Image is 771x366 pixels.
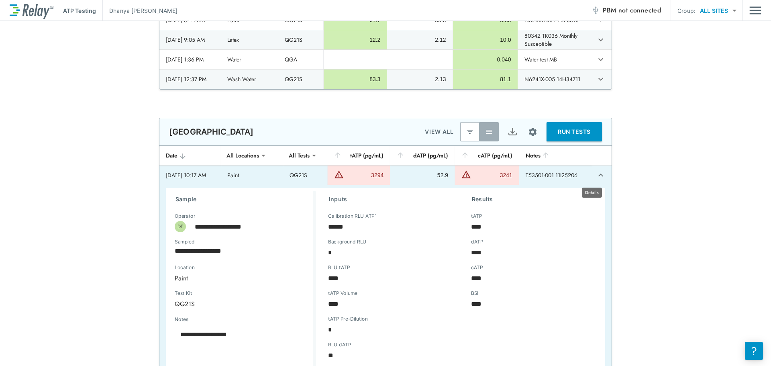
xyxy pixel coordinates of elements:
td: QG21S [283,166,327,185]
button: RUN TESTS [547,122,602,141]
p: VIEW ALL [425,127,454,137]
label: tATP Pre-Dilution [328,316,367,322]
button: PBM not connected [588,2,664,18]
div: 52.9 [397,171,448,179]
td: 80342 TK036 Monthly Susceptible [518,30,592,49]
div: All Tests [283,147,315,164]
td: N6241X-005 14H34711 [518,70,592,89]
div: [DATE] 1:36 PM [166,55,214,63]
label: Operator [175,213,195,219]
div: Details [582,188,602,198]
label: Sampled [175,239,195,245]
div: [DATE] 12:37 PM [166,75,214,83]
div: cATP (pg/mL) [461,151,512,160]
label: tATP [471,213,482,219]
div: Notes [526,151,585,160]
div: 83.3 [330,75,381,83]
label: BSI [471,290,478,296]
label: Calibration RLU ATP1 [328,213,377,219]
button: Export [503,122,522,141]
input: Choose date, selected date is Sep 17, 2025 [169,243,299,259]
div: 10.0 [459,36,511,44]
td: QGA [278,50,323,69]
button: expand row [594,53,608,66]
td: Water [221,50,279,69]
iframe: Resource center [745,342,763,360]
td: T53501-001 11I25206 [519,166,592,185]
img: Warning [461,170,471,179]
p: Group: [677,6,696,15]
div: 12.2 [330,36,381,44]
button: expand row [594,168,608,182]
div: 3294 [346,171,383,179]
div: tATP (pg/mL) [334,151,383,160]
th: Date [159,146,221,166]
label: Location [175,265,277,270]
div: 0.040 [459,55,511,63]
td: Paint [221,166,283,185]
img: LuminUltra Relay [10,2,53,19]
button: Site setup [522,121,543,143]
td: QG21S [278,70,323,89]
button: expand row [594,72,608,86]
h3: Results [472,194,596,204]
label: RLU tATP [328,265,350,270]
div: 81.1 [459,75,511,83]
label: dATP [471,239,483,245]
img: Settings Icon [528,127,538,137]
span: PBM [603,5,661,16]
img: Warning [334,170,344,179]
div: [DATE] 9:05 AM [166,36,214,44]
div: QG21S [169,296,250,312]
label: tATP Volume [328,290,357,296]
td: Latex [221,30,279,49]
img: Latest [466,128,474,136]
td: Water test MB [518,50,592,69]
button: expand row [594,33,608,47]
div: 2.12 [394,36,446,44]
div: Paint [169,270,305,286]
div: DT [175,221,186,232]
img: Export Icon [508,127,518,137]
label: Background RLU [328,239,366,245]
div: All Locations [221,147,265,164]
div: [DATE] 10:17 AM [166,171,214,179]
label: Notes [175,317,188,322]
img: Offline Icon [592,6,600,14]
img: Drawer Icon [749,3,761,18]
span: not connected [618,6,661,15]
div: 3241 [473,171,512,179]
label: Test Kit [175,290,236,296]
div: dATP (pg/mL) [396,151,448,160]
label: cATP [471,265,483,270]
div: 2.13 [394,75,446,83]
h3: Sample [175,194,313,204]
img: View All [485,128,493,136]
button: Main menu [749,3,761,18]
label: RLU dATP [328,342,351,348]
h3: Inputs [329,194,453,204]
p: [GEOGRAPHIC_DATA] [169,127,254,137]
p: Dhanya [PERSON_NAME] [109,6,177,15]
p: ATP Testing [63,6,96,15]
td: QG21S [278,30,323,49]
td: Wash Water [221,70,279,89]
